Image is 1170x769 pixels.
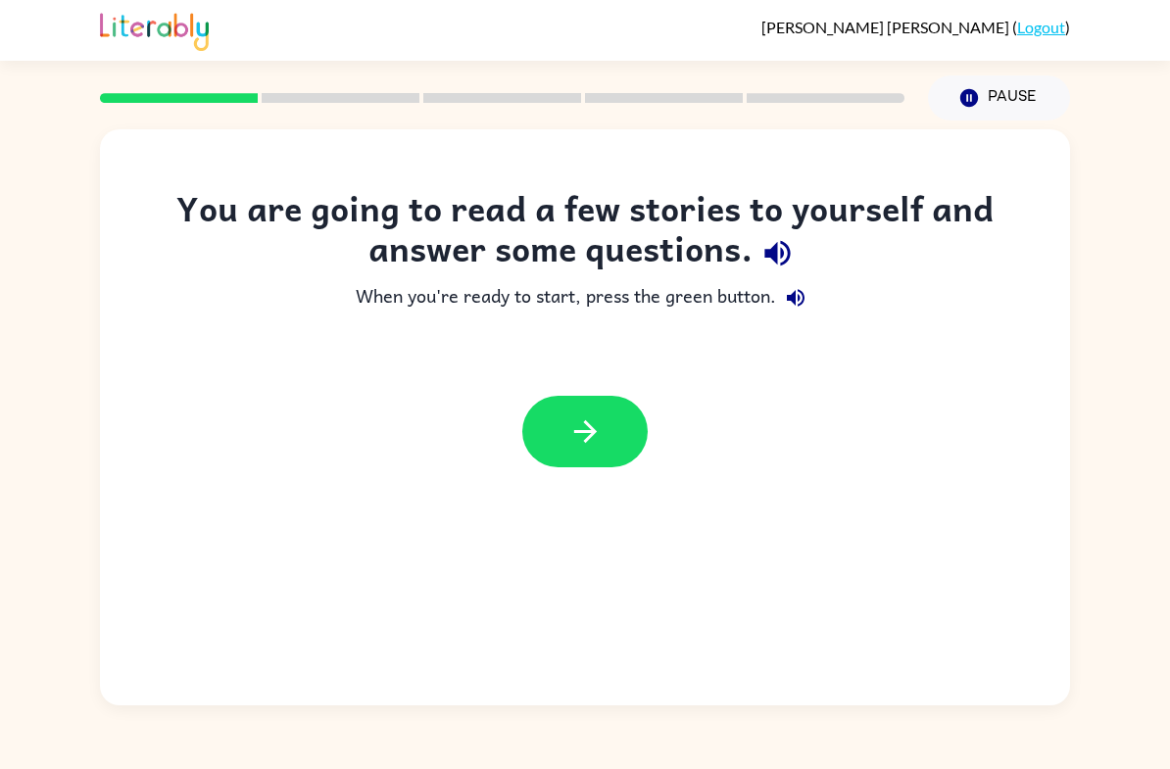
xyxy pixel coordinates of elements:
button: Pause [928,75,1070,120]
a: Logout [1017,18,1065,36]
div: When you're ready to start, press the green button. [139,278,1031,317]
img: Literably [100,8,209,51]
div: You are going to read a few stories to yourself and answer some questions. [139,188,1031,278]
div: ( ) [761,18,1070,36]
span: [PERSON_NAME] [PERSON_NAME] [761,18,1012,36]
